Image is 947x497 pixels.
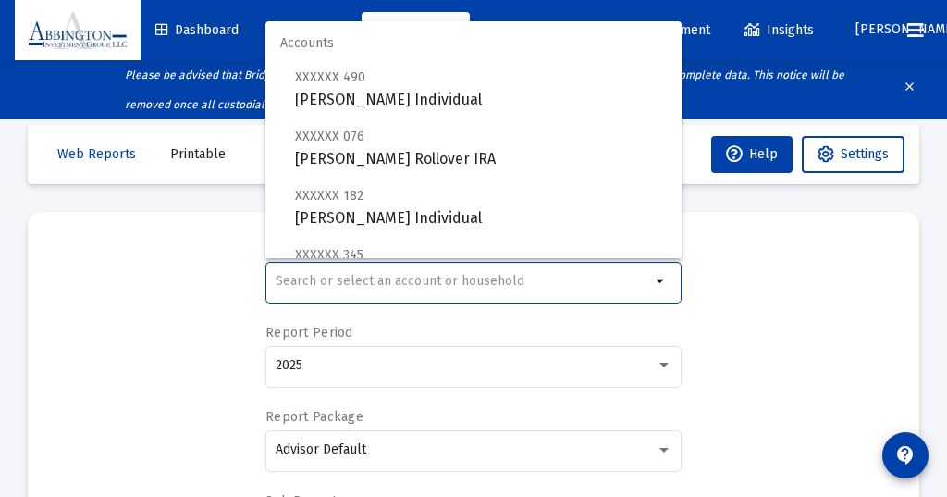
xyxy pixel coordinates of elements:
[155,22,239,38] span: Dashboard
[711,136,793,173] button: Help
[295,243,667,289] span: [PERSON_NAME] Individual
[295,69,365,85] span: XXXXXX 490
[650,270,672,292] mat-icon: arrow_drop_down
[894,444,916,466] mat-icon: contact_support
[362,12,470,49] a: Reporting
[258,12,357,49] a: Revenue
[295,125,667,170] span: [PERSON_NAME] Rollover IRA
[170,146,226,162] span: Printable
[295,247,363,263] span: XXXXXX 345
[572,12,725,49] a: Data Management
[265,409,363,425] label: Report Package
[474,12,568,49] a: Clients
[125,68,844,111] i: Please be advised that BridgeFT is still processing custodial data which could result in the appe...
[276,357,302,373] span: 2025
[841,146,889,162] span: Settings
[155,136,240,173] button: Printable
[265,325,353,341] label: Report Period
[802,136,904,173] button: Settings
[29,12,127,49] img: Dashboard
[903,76,916,104] mat-icon: clear
[730,12,829,49] a: Insights
[141,12,253,49] a: Dashboard
[57,146,136,162] span: Web Reports
[276,274,650,289] input: Search or select an account or household
[833,11,892,48] button: [PERSON_NAME]
[265,21,682,66] span: Accounts
[295,184,667,230] span: [PERSON_NAME] Individual
[43,136,151,173] button: Web Reports
[744,22,814,38] span: Insights
[587,22,710,38] span: Data Management
[295,188,363,204] span: XXXXXX 182
[726,146,778,162] span: Help
[276,441,366,457] span: Advisor Default
[295,129,364,144] span: XXXXXX 076
[295,66,667,111] span: [PERSON_NAME] Individual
